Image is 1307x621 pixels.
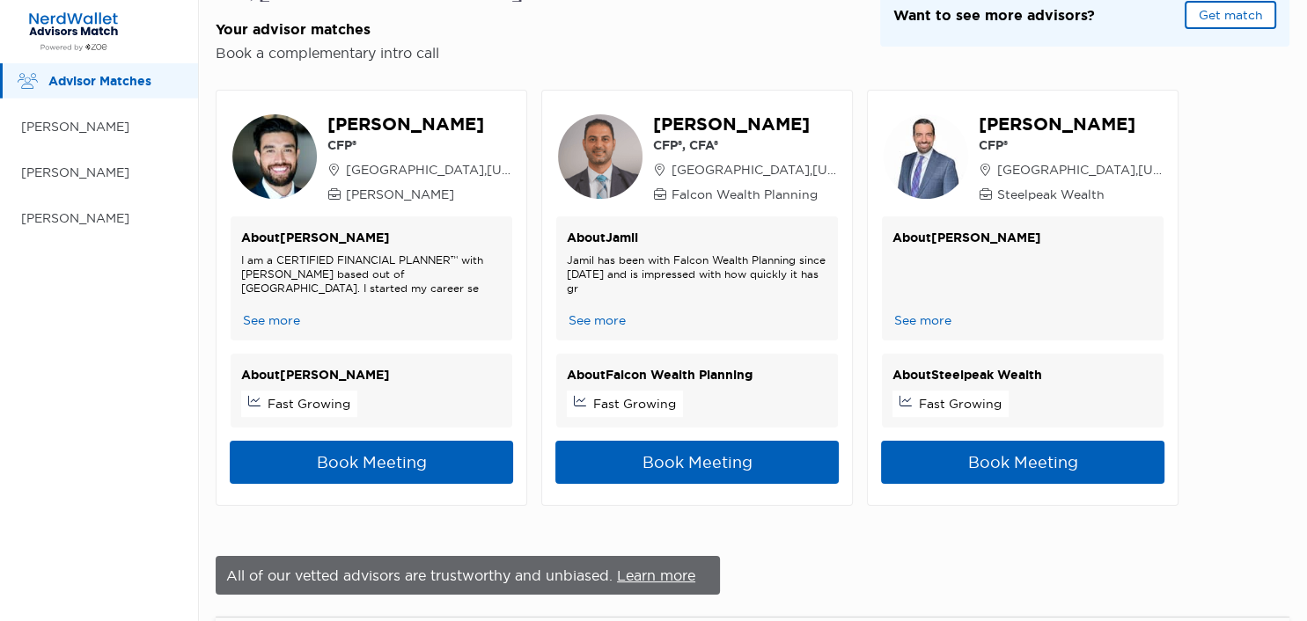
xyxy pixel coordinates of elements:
[892,364,1153,386] p: About Steelpeak Wealth
[892,227,1153,249] p: About [PERSON_NAME]
[653,112,839,136] p: [PERSON_NAME]
[327,112,513,136] p: [PERSON_NAME]
[979,136,1164,154] p: CFP®
[556,113,644,201] img: advisor picture
[241,364,502,386] p: About [PERSON_NAME]
[882,113,970,201] img: advisor picture
[555,441,839,484] button: Book Meeting
[327,186,513,203] p: [PERSON_NAME]
[231,113,319,201] img: advisor picture
[241,253,502,296] p: I am a CERTIFIED FINANCIAL PLANNER™ with [PERSON_NAME] based out of [GEOGRAPHIC_DATA]. I started ...
[893,4,1095,26] p: Want to see more advisors?
[882,112,1164,203] button: advisor picture[PERSON_NAME]CFP® [GEOGRAPHIC_DATA],[US_STATE] Steelpeak Wealth
[979,112,1164,136] p: [PERSON_NAME]
[567,364,827,386] p: About Falcon Wealth Planning
[653,136,839,154] p: CFP®, CFA®
[567,253,827,296] p: Jamil has been with Falcon Wealth Planning since [DATE] and is impressed with how quickly it has gr
[979,186,1164,203] p: Steelpeak Wealth
[21,116,180,138] p: [PERSON_NAME]
[230,441,513,484] button: Book Meeting
[21,162,180,184] p: [PERSON_NAME]
[327,161,513,179] p: [GEOGRAPHIC_DATA] , [US_STATE]
[892,311,953,330] button: See more
[241,227,502,249] p: About [PERSON_NAME]
[48,70,180,92] p: Advisor Matches
[567,227,827,249] p: About Jamil
[617,566,695,584] a: Learn more
[979,161,1164,179] p: [GEOGRAPHIC_DATA] , [US_STATE]
[1185,1,1276,29] button: Get match
[268,395,350,413] p: Fast Growing
[241,311,302,330] button: See more
[567,311,628,330] button: See more
[21,208,180,230] p: [PERSON_NAME]
[919,395,1002,413] p: Fast Growing
[216,20,533,39] h2: Your advisor matches
[653,186,839,203] p: Falcon Wealth Planning
[653,161,839,179] p: [GEOGRAPHIC_DATA] , [US_STATE]
[216,44,533,62] h3: Book a complementary intro call
[21,11,126,52] img: Zoe Financial
[327,136,513,154] p: CFP®
[231,112,512,203] button: advisor picture[PERSON_NAME]CFP® [GEOGRAPHIC_DATA],[US_STATE] [PERSON_NAME]
[881,441,1164,484] button: Book Meeting
[556,112,838,203] button: advisor picture[PERSON_NAME]CFP®, CFA® [GEOGRAPHIC_DATA],[US_STATE] Falcon Wealth Planning
[226,566,617,584] span: All of our vetted advisors are trustworthy and unbiased.
[593,395,676,413] p: Fast Growing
